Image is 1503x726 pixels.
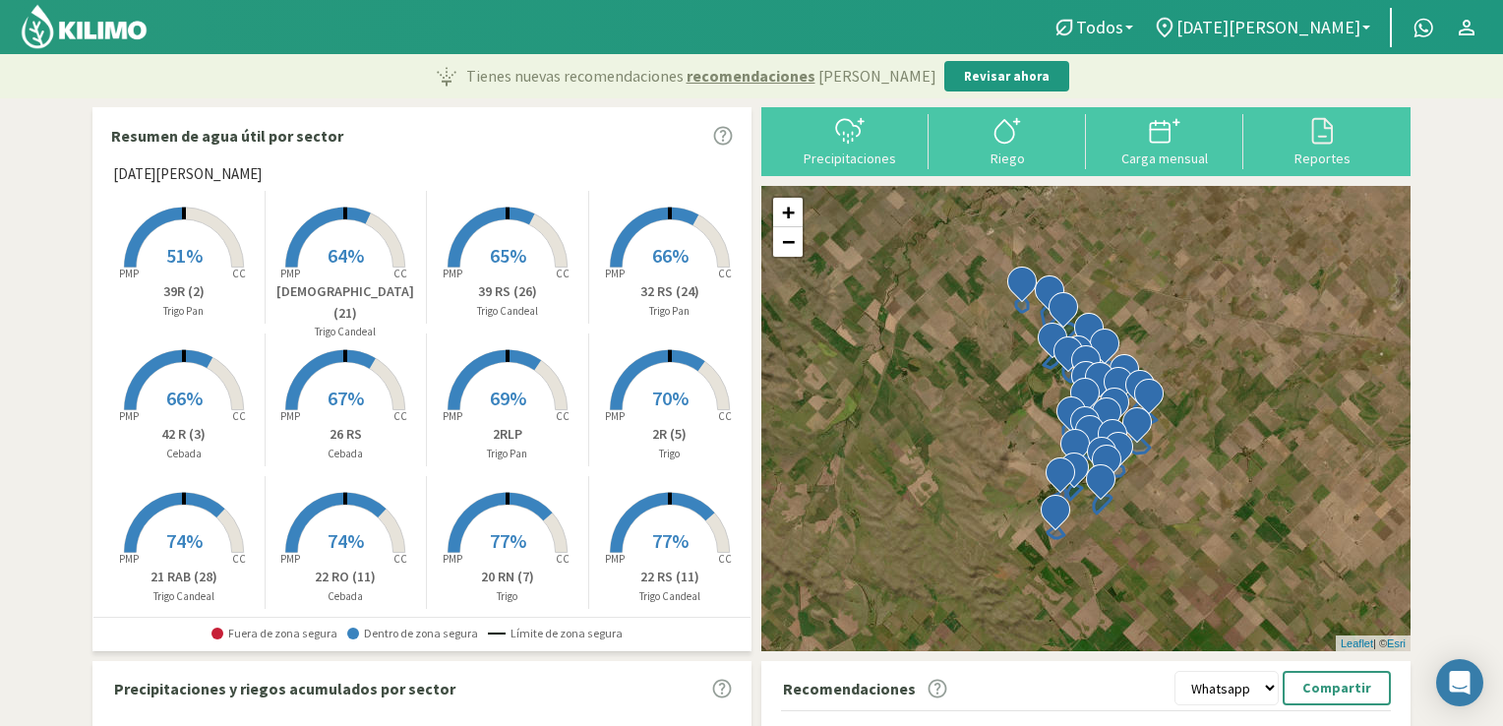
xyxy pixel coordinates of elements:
p: [DEMOGRAPHIC_DATA] (21) [266,281,427,324]
span: 51% [166,243,203,268]
span: 74% [166,528,203,553]
tspan: CC [232,552,246,566]
p: Trigo [589,446,751,462]
span: 77% [490,528,526,553]
p: Trigo Candeal [103,588,265,605]
button: Precipitaciones [771,114,929,166]
p: Trigo Candeal [266,324,427,340]
tspan: PMP [443,267,462,280]
p: Trigo Candeal [589,588,751,605]
p: Resumen de agua útil por sector [111,124,343,148]
tspan: PMP [280,267,300,280]
a: Zoom out [773,227,803,257]
span: recomendaciones [687,64,815,88]
p: 39R (2) [103,281,265,302]
tspan: CC [394,552,408,566]
tspan: PMP [443,409,462,423]
span: 69% [490,386,526,410]
tspan: CC [394,267,408,280]
span: 67% [328,386,364,410]
div: Riego [934,151,1080,165]
span: [DATE][PERSON_NAME] [113,163,262,186]
p: Precipitaciones y riegos acumulados por sector [114,677,455,700]
tspan: CC [232,409,246,423]
p: 32 RS (24) [589,281,751,302]
span: 70% [652,386,689,410]
p: 2RLP [427,424,588,445]
p: 21 RAB (28) [103,567,265,587]
p: 26 RS [266,424,427,445]
tspan: PMP [605,267,625,280]
button: Riego [929,114,1086,166]
span: Dentro de zona segura [347,627,478,640]
p: Trigo Pan [103,303,265,320]
span: 65% [490,243,526,268]
tspan: CC [556,409,570,423]
span: Fuera de zona segura [211,627,337,640]
a: Esri [1387,637,1406,649]
p: Trigo Pan [427,446,588,462]
tspan: PMP [443,552,462,566]
p: Trigo [427,588,588,605]
p: 20 RN (7) [427,567,588,587]
tspan: PMP [280,409,300,423]
p: Cebada [266,588,427,605]
div: Precipitaciones [777,151,923,165]
p: 2R (5) [589,424,751,445]
span: 66% [652,243,689,268]
a: Zoom in [773,198,803,227]
span: Todos [1076,17,1123,37]
tspan: CC [718,552,732,566]
button: Compartir [1283,671,1391,705]
p: Cebada [103,446,265,462]
a: Leaflet [1341,637,1373,649]
div: Reportes [1249,151,1395,165]
img: Kilimo [20,3,149,50]
p: Trigo Candeal [427,303,588,320]
p: Compartir [1302,677,1371,699]
span: [PERSON_NAME] [818,64,936,88]
tspan: PMP [280,552,300,566]
p: 22 RS (11) [589,567,751,587]
p: 22 RO (11) [266,567,427,587]
button: Reportes [1243,114,1401,166]
div: Open Intercom Messenger [1436,659,1483,706]
p: Tienes nuevas recomendaciones [466,64,936,88]
p: 39 RS (26) [427,281,588,302]
p: 42 R (3) [103,424,265,445]
button: Carga mensual [1086,114,1243,166]
div: | © [1336,635,1411,652]
span: [DATE][PERSON_NAME] [1176,17,1360,37]
tspan: CC [556,552,570,566]
span: 64% [328,243,364,268]
tspan: PMP [119,409,139,423]
tspan: CC [556,267,570,280]
tspan: CC [394,409,408,423]
tspan: PMP [605,552,625,566]
span: Límite de zona segura [488,627,623,640]
p: Trigo Pan [589,303,751,320]
span: 66% [166,386,203,410]
button: Revisar ahora [944,61,1069,92]
tspan: PMP [119,552,139,566]
tspan: PMP [605,409,625,423]
tspan: PMP [119,267,139,280]
tspan: CC [718,409,732,423]
span: 77% [652,528,689,553]
tspan: CC [232,267,246,280]
tspan: CC [718,267,732,280]
p: Cebada [266,446,427,462]
p: Recomendaciones [783,677,916,700]
span: 74% [328,528,364,553]
div: Carga mensual [1092,151,1237,165]
p: Revisar ahora [964,67,1050,87]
